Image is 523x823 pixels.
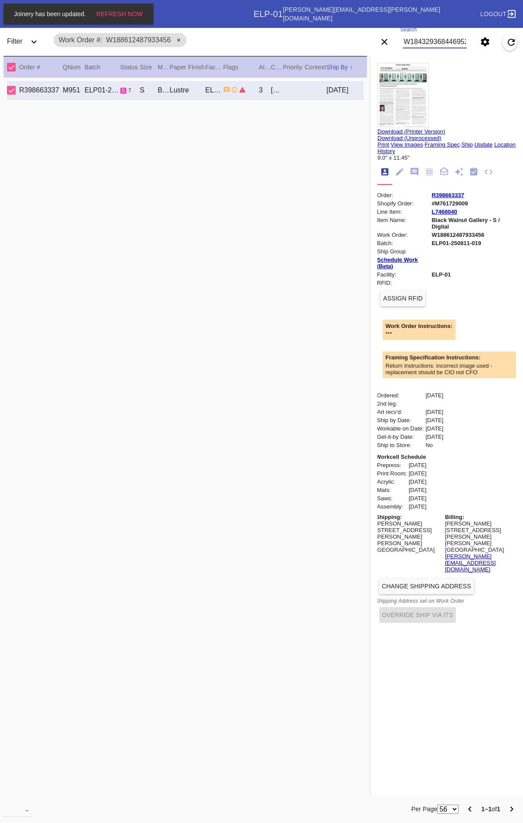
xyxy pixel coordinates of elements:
[380,290,425,306] button: Assign RFID
[377,425,424,432] td: Workable on Date:
[205,62,223,72] div: Facility
[386,323,453,329] div: Work Order Instructions:
[408,495,427,502] td: [DATE]
[431,239,513,247] td: ELP01-250811-019
[377,256,418,270] a: Schedule Work (Beta)
[476,33,494,51] button: Settings
[411,804,438,814] label: Per Page
[122,88,125,94] span: s
[481,804,500,814] div: of
[439,167,449,178] ng-md-icon: Package Note
[431,208,457,215] a: L7468040
[85,62,120,72] div: Batch
[85,86,120,94] div: ELP01-250811-019
[377,239,430,247] td: Batch:
[377,208,430,215] td: Line Item:
[425,417,444,424] td: [DATE]
[63,62,85,72] div: QNum
[445,527,512,546] div: [STREET_ADDRESS][PERSON_NAME][PERSON_NAME]
[271,86,283,94] div: [PERSON_NAME]
[283,64,302,71] span: Priority
[379,41,390,48] ng-md-icon: Clear filters
[305,62,326,72] div: Context
[431,192,464,198] a: R398663337
[425,392,444,399] td: [DATE]
[425,441,444,449] td: No
[382,611,453,618] span: Override Ship via ITS
[425,408,444,416] td: [DATE]
[425,425,444,432] td: [DATE]
[377,216,430,230] td: Item Name:
[425,141,460,148] a: Framing Spec
[377,478,408,485] td: Acrylic:
[431,231,513,239] td: W188612487933456
[7,60,20,74] md-checkbox: Select All
[283,62,305,72] div: Priority
[377,128,445,135] a: Download (Printer Version)
[386,354,519,361] div: Framing Specification Instructions:
[377,191,430,199] td: Order:
[19,86,63,94] div: R398663337
[377,279,430,287] td: RFID:
[503,800,520,818] button: Next Page
[497,806,500,813] b: 1
[425,167,434,178] ng-md-icon: Measurements
[377,441,424,449] td: Ship to Store:
[377,63,429,128] img: 7c9262780d462e97e9755c499198e78b3d5f75a7cd49635d00d5817e7e5f70e882519c42dd5316961eb5fe374793f7c35...
[120,62,140,72] div: Status
[431,200,513,207] td: #M761729009
[469,167,479,178] ng-md-icon: Workflow
[96,10,143,17] span: Refresh Now
[445,514,464,520] b: Billing:
[408,478,427,485] td: [DATE]
[386,362,519,376] div: Return Instructions: incorrect image used - replacement should be CIO not CFO
[377,486,408,494] td: Mats:
[377,248,430,255] td: Ship Group
[445,553,496,573] a: [PERSON_NAME][EMAIL_ADDRESS][DOMAIN_NAME]
[376,598,464,604] i: Shipping Address set on Work Order
[410,167,419,178] ng-md-icon: Notes
[376,520,442,527] div: [PERSON_NAME]
[158,62,170,72] div: Moulding / Mat
[326,86,363,94] div: [DATE]
[377,433,424,441] td: Get-it-by Date:
[158,86,170,94] div: Black Walnut (Gallery) / Dove White
[254,9,283,19] div: ELP-01
[170,62,205,72] div: Paper Finish
[283,6,440,22] a: [PERSON_NAME][EMAIL_ADDRESS][PERSON_NAME][DOMAIN_NAME]
[503,33,517,51] button: Refresh
[379,607,456,623] button: Override Ship via ITS
[205,86,223,94] div: ELP-01
[377,417,424,424] td: Ship by Date:
[377,154,516,161] div: 9.0" x 11.45"
[271,62,283,72] div: Customer
[94,6,146,22] button: Refresh Now
[425,433,444,441] td: [DATE]
[480,10,506,17] span: Logout
[239,86,246,93] span: Mat dimensions aren't 1/4" smaller than artwork
[106,36,171,44] span: W188612487933456
[63,86,85,94] div: M951
[391,141,423,148] a: View Images
[3,804,32,817] md-select: download-file: Download...
[377,141,389,148] a: Print
[376,546,442,553] div: [GEOGRAPHIC_DATA]
[445,520,512,527] div: [PERSON_NAME]
[19,62,63,72] div: Order #
[376,527,442,546] div: [STREET_ADDRESS][PERSON_NAME][PERSON_NAME]
[445,546,512,553] div: [GEOGRAPHIC_DATA]
[395,167,404,178] ng-md-icon: Work Order Fields
[377,495,408,502] td: Saws:
[326,64,348,71] span: Ship By
[120,88,126,94] span: Started
[231,86,238,93] span: replacement
[383,295,423,302] span: Assign RFID
[376,454,426,460] b: Workcell Schedule
[223,62,259,72] div: Flags
[59,36,102,44] span: Work Order #
[408,461,427,469] td: [DATE]
[382,583,471,590] span: Change Shipping Address
[140,62,158,72] div: Size
[7,38,23,45] span: Filter
[484,167,493,178] ng-md-icon: JSON Files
